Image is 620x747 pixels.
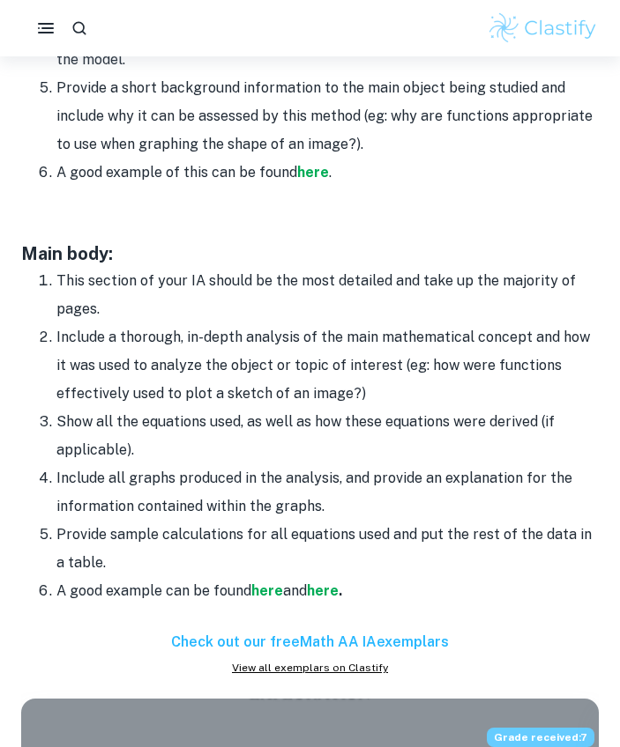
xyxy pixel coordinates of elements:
[56,159,599,187] li: A good example of this can be found .
[251,582,283,599] a: here
[56,408,599,464] li: Show all the equations used, as well as how these equations were derived (if applicable).
[56,464,599,521] li: Include all graphs produced in the analysis, and provide an explanation for the information conta...
[339,582,342,599] strong: .
[56,521,599,577] li: Provide sample calculations for all equations used and put the rest of the data in a table.
[56,577,599,605] li: A good example can be found and
[56,323,599,408] li: Include a thorough, in-depth analysis of the main mathematical concept and how it was used to ana...
[21,632,599,653] h6: Check out our free Math AA IA exemplars
[487,728,594,747] span: Grade received: 7
[487,11,599,46] img: Clastify logo
[56,267,599,323] li: This section of your IA should be the most detailed and take up the majority of pages.
[21,240,599,267] h3: Main body:
[21,660,599,676] a: View all exemplars on Clastify
[56,74,599,159] li: Provide a short background information to the main object being studied and include why it can be...
[307,582,339,599] a: here
[297,164,329,181] a: here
